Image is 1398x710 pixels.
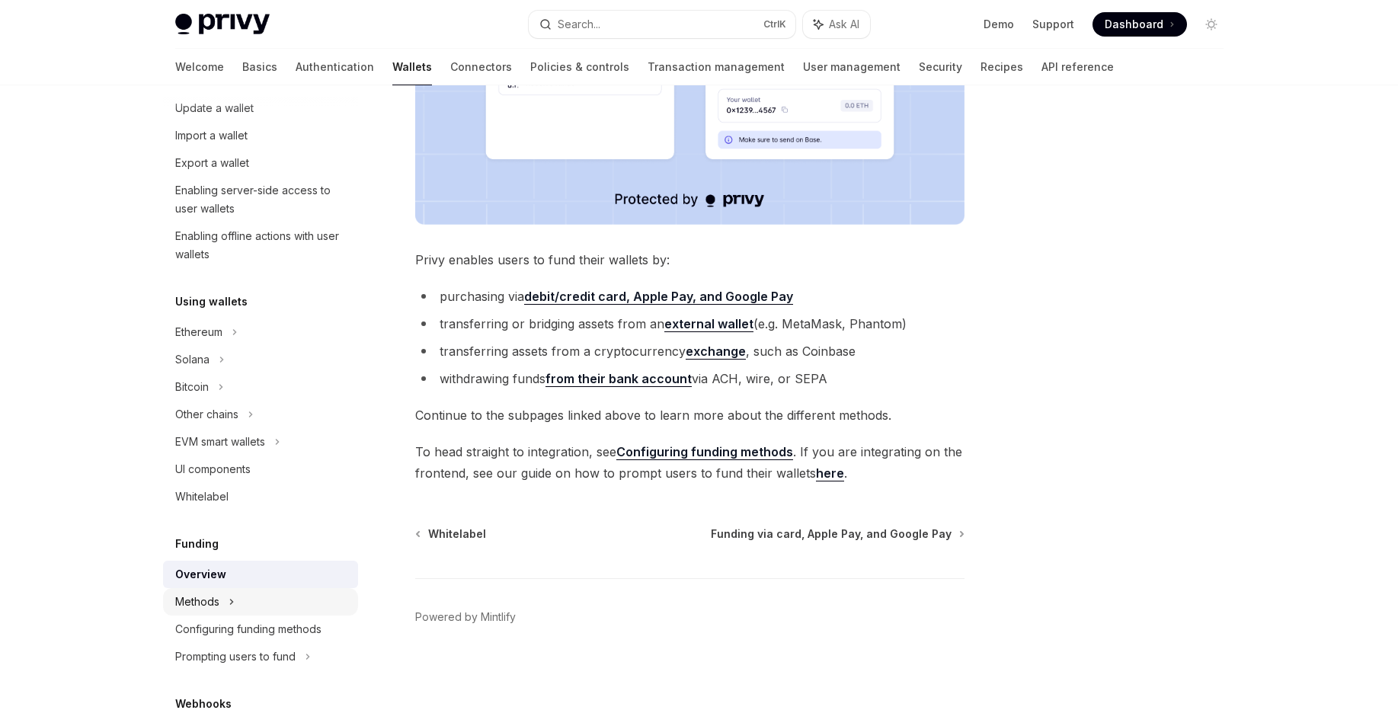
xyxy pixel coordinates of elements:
div: Import a wallet [175,126,248,145]
h5: Using wallets [175,293,248,311]
li: transferring or bridging assets from an (e.g. MetaMask, Phantom) [415,313,965,334]
h5: Funding [175,535,219,553]
div: UI components [175,460,251,478]
span: Continue to the subpages linked above to learn more about the different methods. [415,405,965,426]
a: User management [803,49,901,85]
a: Demo [984,17,1014,32]
a: Enabling offline actions with user wallets [163,222,358,268]
span: Dashboard [1105,17,1163,32]
a: external wallet [664,316,753,332]
div: Other chains [175,405,238,424]
a: Export a wallet [163,149,358,177]
div: Configuring funding methods [175,620,322,638]
li: purchasing via [415,286,965,307]
span: Privy enables users to fund their wallets by: [415,249,965,270]
a: Enabling server-side access to user wallets [163,177,358,222]
a: Dashboard [1092,12,1187,37]
div: Whitelabel [175,488,229,506]
a: UI components [163,456,358,483]
span: Funding via card, Apple Pay, and Google Pay [711,526,952,542]
a: Basics [242,49,277,85]
a: Import a wallet [163,122,358,149]
a: Wallets [392,49,432,85]
li: withdrawing funds via ACH, wire, or SEPA [415,368,965,389]
div: EVM smart wallets [175,433,265,451]
strong: external wallet [664,316,753,331]
a: Configuring funding methods [163,616,358,643]
a: Configuring funding methods [616,444,793,460]
div: Solana [175,350,210,369]
a: Security [919,49,962,85]
a: Whitelabel [163,483,358,510]
a: Overview [163,561,358,588]
a: Authentication [296,49,374,85]
div: Enabling offline actions with user wallets [175,227,349,264]
a: API reference [1041,49,1114,85]
a: debit/credit card, Apple Pay, and Google Pay [524,289,793,305]
a: exchange [686,344,746,360]
div: Prompting users to fund [175,648,296,666]
img: light logo [175,14,270,35]
span: Ctrl K [763,18,786,30]
div: Search... [558,15,600,34]
a: Whitelabel [417,526,486,542]
span: Whitelabel [428,526,486,542]
a: Welcome [175,49,224,85]
div: Bitcoin [175,378,209,396]
li: transferring assets from a cryptocurrency , such as Coinbase [415,341,965,362]
a: Funding via card, Apple Pay, and Google Pay [711,526,963,542]
div: Overview [175,565,226,584]
button: Search...CtrlK [529,11,795,38]
span: To head straight to integration, see . If you are integrating on the frontend, see our guide on h... [415,441,965,484]
a: here [816,465,844,481]
a: Connectors [450,49,512,85]
a: Transaction management [648,49,785,85]
strong: exchange [686,344,746,359]
strong: debit/credit card, Apple Pay, and Google Pay [524,289,793,304]
div: Export a wallet [175,154,249,172]
a: Powered by Mintlify [415,609,516,625]
a: from their bank account [545,371,692,387]
span: Ask AI [829,17,859,32]
button: Toggle dark mode [1199,12,1224,37]
div: Ethereum [175,323,222,341]
button: Ask AI [803,11,870,38]
a: Recipes [981,49,1023,85]
div: Methods [175,593,219,611]
a: Support [1032,17,1074,32]
a: Policies & controls [530,49,629,85]
div: Enabling server-side access to user wallets [175,181,349,218]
